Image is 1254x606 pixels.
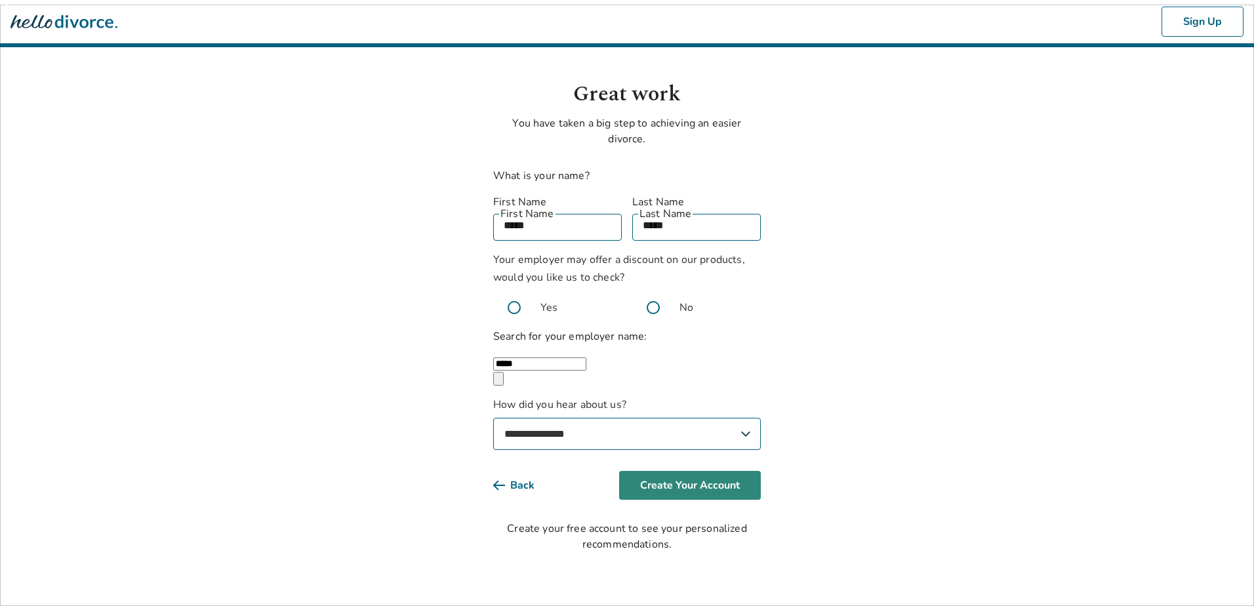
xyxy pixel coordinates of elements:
button: Clear [493,372,504,386]
span: Yes [540,300,557,315]
h1: Great work [493,79,761,110]
select: How did you hear about us? [493,418,761,450]
p: You have taken a big step to achieving an easier divorce. [493,115,761,147]
span: No [679,300,693,315]
button: Back [493,471,556,500]
button: Sign Up [1162,7,1244,37]
label: What is your name? [493,169,590,183]
label: Search for your employer name: [493,329,647,344]
span: Your employer may offer a discount on our products, would you like us to check? [493,253,745,285]
label: Last Name [632,194,761,210]
div: Create your free account to see your personalized recommendations. [493,521,761,552]
button: Create Your Account [619,471,761,500]
label: First Name [493,194,622,210]
label: How did you hear about us? [493,397,761,450]
iframe: Chat Widget [1188,543,1254,606]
